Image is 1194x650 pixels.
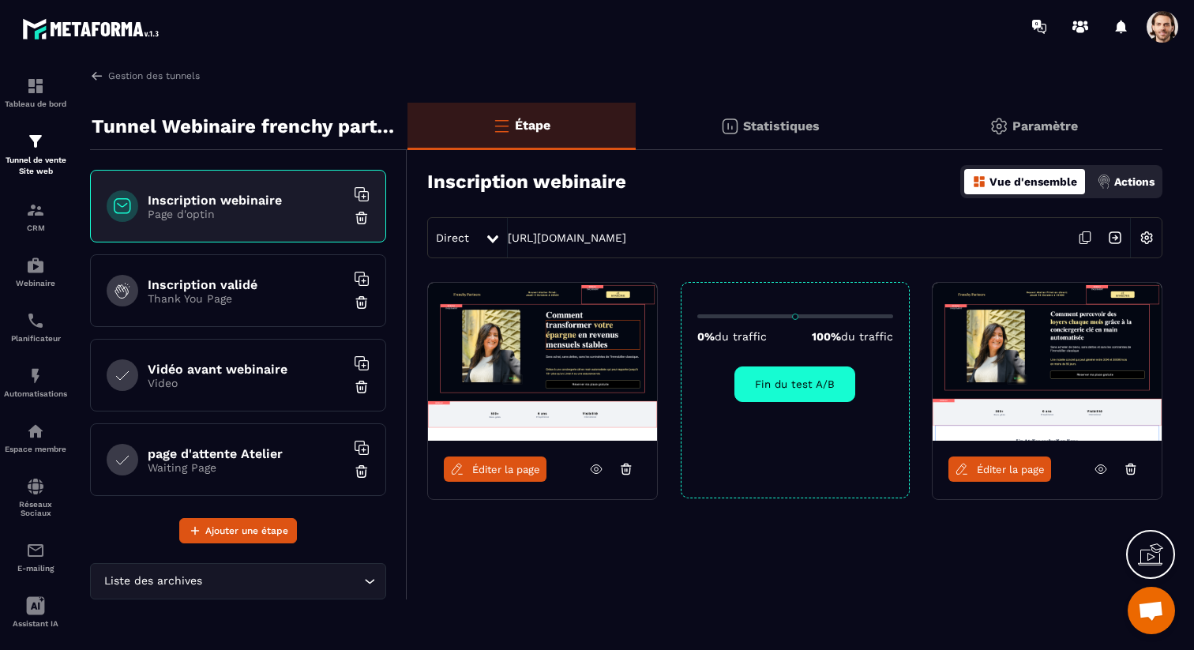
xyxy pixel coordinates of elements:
[148,461,345,474] p: Waiting Page
[472,464,540,475] span: Éditer la page
[4,355,67,410] a: automationsautomationsAutomatisations
[1097,175,1111,189] img: actions.d6e523a2.png
[4,224,67,232] p: CRM
[148,292,345,305] p: Thank You Page
[92,111,396,142] p: Tunnel Webinaire frenchy partners
[508,231,626,244] a: [URL][DOMAIN_NAME]
[26,541,45,560] img: email
[4,100,67,108] p: Tableau de bord
[4,389,67,398] p: Automatisations
[4,500,67,517] p: Réseaux Sociaux
[179,518,297,543] button: Ajouter une étape
[4,334,67,343] p: Planificateur
[26,132,45,151] img: formation
[100,573,205,590] span: Liste des archives
[720,117,739,136] img: stats.20deebd0.svg
[148,377,345,389] p: Video
[977,464,1045,475] span: Éditer la page
[4,445,67,453] p: Espace membre
[812,330,893,343] p: 100%
[4,465,67,529] a: social-networksocial-networkRéseaux Sociaux
[22,14,164,43] img: logo
[1132,223,1162,253] img: setting-w.858f3a88.svg
[989,175,1077,188] p: Vue d'ensemble
[26,311,45,330] img: scheduler
[4,529,67,584] a: emailemailE-mailing
[989,117,1008,136] img: setting-gr.5f69749f.svg
[26,201,45,220] img: formation
[26,477,45,496] img: social-network
[4,619,67,628] p: Assistant IA
[354,379,370,395] img: trash
[841,330,893,343] span: du traffic
[90,69,104,83] img: arrow
[933,283,1162,441] img: image
[515,118,550,133] p: Étape
[743,118,820,133] p: Statistiques
[148,362,345,377] h6: Vidéo avant webinaire
[1012,118,1078,133] p: Paramètre
[444,457,546,482] a: Éditer la page
[4,279,67,287] p: Webinaire
[436,231,469,244] span: Direct
[148,446,345,461] h6: page d'attente Atelier
[148,208,345,220] p: Page d'optin
[26,77,45,96] img: formation
[26,422,45,441] img: automations
[4,120,67,189] a: formationformationTunnel de vente Site web
[26,256,45,275] img: automations
[205,573,360,590] input: Search for option
[948,457,1051,482] a: Éditer la page
[4,564,67,573] p: E-mailing
[427,171,626,193] h3: Inscription webinaire
[205,523,288,539] span: Ajouter une étape
[4,155,67,177] p: Tunnel de vente Site web
[90,69,200,83] a: Gestion des tunnels
[354,464,370,479] img: trash
[354,295,370,310] img: trash
[4,189,67,244] a: formationformationCRM
[90,563,386,599] div: Search for option
[972,175,986,189] img: dashboard-orange.40269519.svg
[4,244,67,299] a: automationsautomationsWebinaire
[734,366,855,402] button: Fin du test A/B
[354,210,370,226] img: trash
[492,116,511,135] img: bars-o.4a397970.svg
[4,584,67,640] a: Assistant IA
[4,299,67,355] a: schedulerschedulerPlanificateur
[148,193,345,208] h6: Inscription webinaire
[697,330,767,343] p: 0%
[1114,175,1155,188] p: Actions
[4,410,67,465] a: automationsautomationsEspace membre
[1128,587,1175,634] div: Ouvrir le chat
[26,366,45,385] img: automations
[4,65,67,120] a: formationformationTableau de bord
[1100,223,1130,253] img: arrow-next.bcc2205e.svg
[428,283,657,441] img: image
[148,277,345,292] h6: Inscription validé
[715,330,767,343] span: du traffic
